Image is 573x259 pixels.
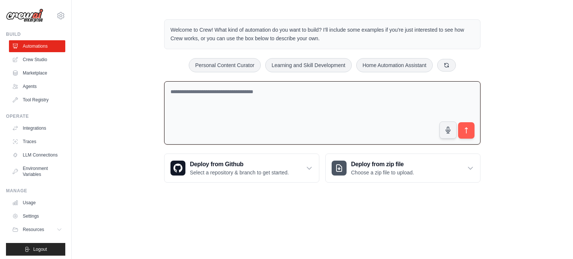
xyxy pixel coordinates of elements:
h3: Deploy from zip file [351,160,414,169]
a: Crew Studio [9,54,65,66]
a: Tool Registry [9,94,65,106]
p: Choose a zip file to upload. [351,169,414,176]
button: Personal Content Curator [189,58,261,72]
p: Welcome to Crew! What kind of automation do you want to build? I'll include some examples if you'... [170,26,474,43]
p: Select a repository & branch to get started. [190,169,289,176]
a: Environment Variables [9,162,65,180]
a: Automations [9,40,65,52]
button: Learning and Skill Development [265,58,352,72]
h3: Deploy from Github [190,160,289,169]
a: Settings [9,210,65,222]
button: Home Automation Assistant [356,58,433,72]
img: Logo [6,9,43,23]
span: Logout [33,246,47,252]
span: Resources [23,227,44,233]
a: LLM Connections [9,149,65,161]
button: Resources [9,224,65,236]
div: Manage [6,188,65,194]
a: Traces [9,136,65,148]
a: Usage [9,197,65,209]
div: Operate [6,113,65,119]
button: Logout [6,243,65,256]
div: Build [6,31,65,37]
a: Agents [9,80,65,92]
a: Integrations [9,122,65,134]
a: Marketplace [9,67,65,79]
